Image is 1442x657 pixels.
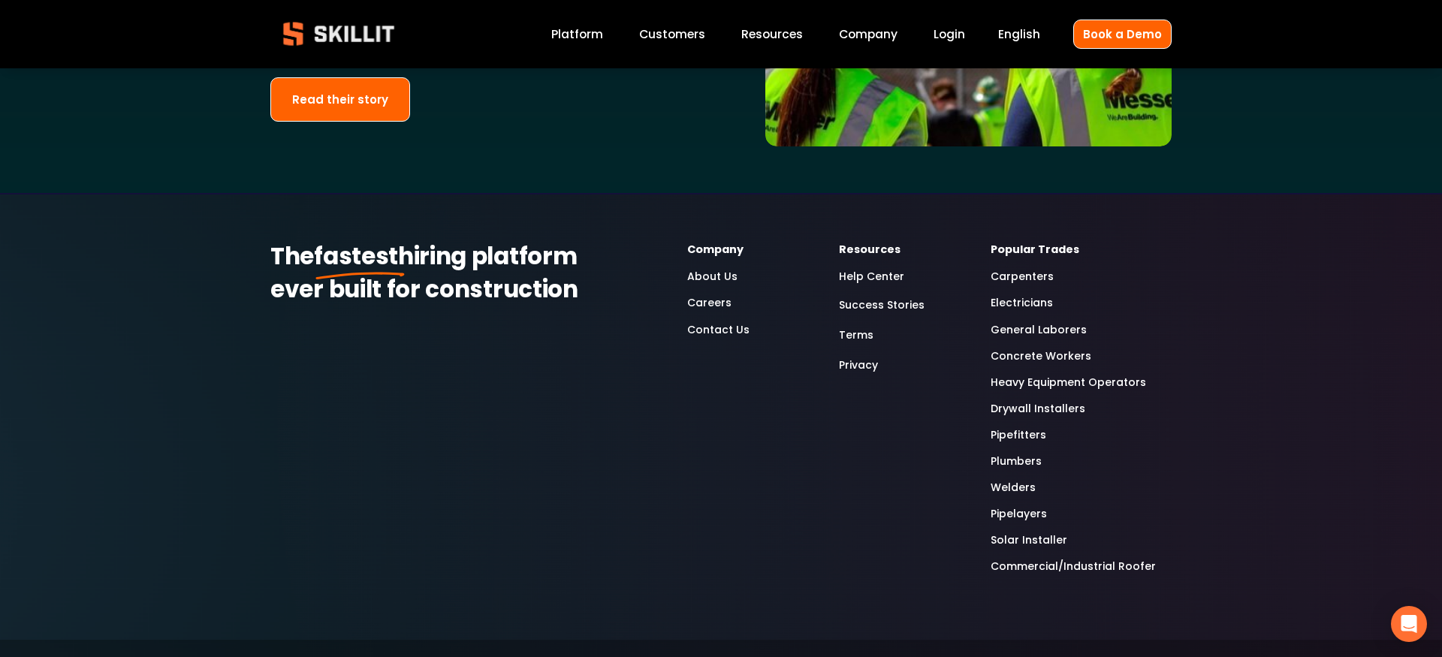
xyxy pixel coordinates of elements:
[991,558,1156,575] a: Commercial/Industrial Roofer
[687,241,744,260] strong: Company
[314,238,398,279] strong: fastest
[934,24,965,44] a: Login
[991,453,1042,470] a: Plumbers
[687,268,738,285] a: About Us
[839,268,904,285] a: Help Center
[991,479,1036,496] a: Welders
[839,325,873,345] a: Terms
[270,238,314,279] strong: The
[991,241,1079,260] strong: Popular Trades
[839,355,878,375] a: Privacy
[991,400,1085,417] a: Drywall Installers
[741,24,803,44] a: folder dropdown
[1073,20,1172,49] a: Book a Demo
[270,77,410,122] a: Read their story
[839,295,925,315] a: Success Stories
[991,426,1046,444] a: Pipefitters
[991,505,1047,523] a: Pipelayers
[839,241,900,260] strong: Resources
[991,374,1146,391] a: Heavy Equipment Operators
[839,24,897,44] a: Company
[1391,606,1427,642] div: Open Intercom Messenger
[991,532,1067,549] a: Solar Installer
[991,348,1091,365] a: Concrete Workers
[998,26,1040,43] span: English
[397,2,477,22] a: carpenters
[270,11,407,56] img: Skillit
[270,238,582,312] strong: hiring platform ever built for construction
[991,294,1053,312] a: Electricians
[998,24,1040,44] div: language picker
[991,321,1087,339] a: General Laborers
[687,294,732,312] a: Careers
[991,268,1054,285] a: Carpenters
[687,321,750,339] a: Contact Us
[551,24,603,44] a: Platform
[639,24,705,44] a: Customers
[741,26,803,43] span: Resources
